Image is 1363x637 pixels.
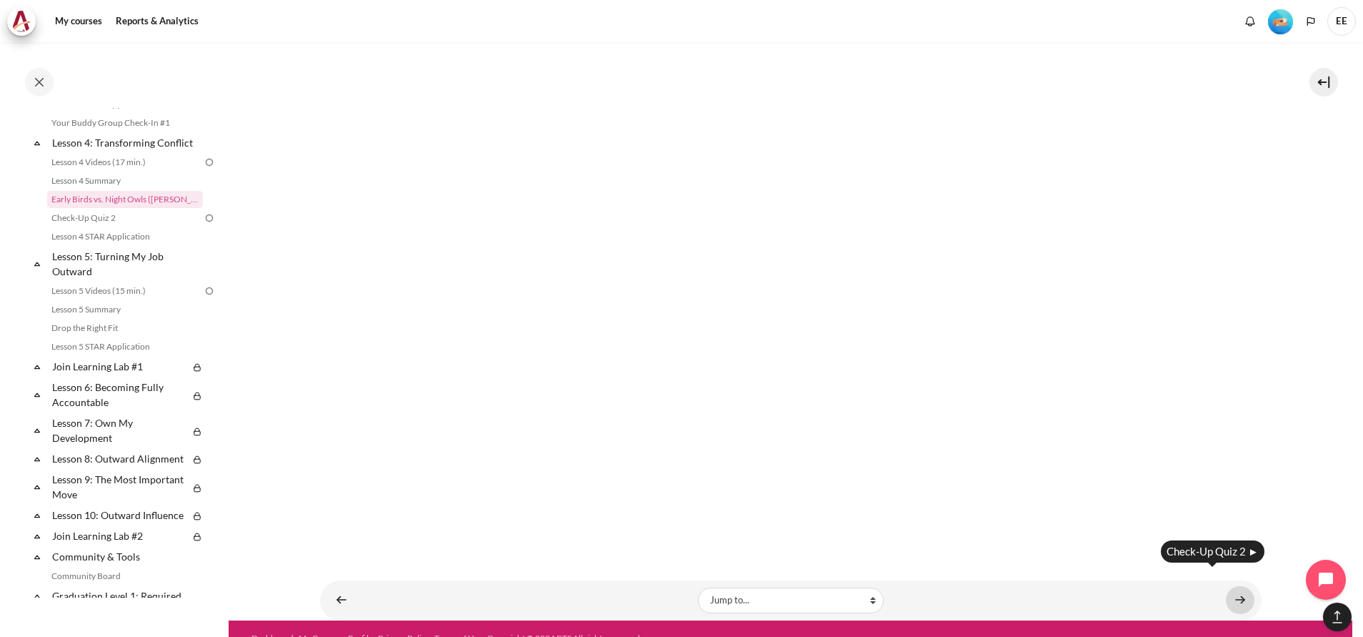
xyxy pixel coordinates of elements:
div: Level #2 [1268,8,1293,34]
a: Lesson 9: The Most Important Move [50,470,189,504]
span: Collapse [30,452,44,466]
span: Collapse [30,136,44,150]
a: Check-Up Quiz 2 [47,209,203,227]
button: Languages [1300,11,1322,32]
a: Reports & Analytics [111,7,204,36]
a: Community Board [47,568,203,585]
img: To do [203,285,216,297]
span: Collapse [30,480,44,494]
a: Lesson 4 Summary [47,172,203,189]
a: Early Birds vs. Night Owls ([PERSON_NAME]'s Story) [47,191,203,208]
a: User menu [1327,7,1356,36]
span: Collapse [30,423,44,438]
a: My courses [50,7,107,36]
a: Lesson 4 STAR Application [47,228,203,245]
span: Collapse [30,387,44,402]
a: Lesson 8: Outward Alignment [50,449,189,468]
a: Join Learning Lab #1 [50,357,189,376]
a: Drop the Right Fit [47,320,203,337]
span: Collapse [30,550,44,564]
a: Lesson 5 STAR Application [47,338,203,355]
a: Lesson 5 Summary [47,301,203,318]
a: Lesson 6: Becoming Fully Accountable [50,377,189,412]
a: Graduation Level 1: Required [50,586,203,606]
span: Collapse [30,589,44,603]
a: Lesson 4: Transforming Conflict [50,133,203,152]
a: Architeck Architeck [7,7,43,36]
a: Lesson 7: Own My Development [50,413,189,448]
span: Collapse [30,529,44,543]
a: Join Learning Lab #2 [50,526,189,545]
span: EE [1327,7,1356,36]
span: Collapse [30,257,44,271]
a: Lesson 5: Turning My Job Outward [50,247,203,281]
div: Check-Up Quiz 2 ► [1161,540,1264,563]
span: Collapse [30,508,44,523]
span: Collapse [30,360,44,374]
a: Lesson 5 Videos (15 min.) [47,282,203,300]
a: Lesson 4 Videos (17 min.) [47,154,203,171]
a: ◄ Lesson 4 Summary [327,586,356,614]
div: Show notification window with no new notifications [1239,11,1261,32]
a: Level #2 [1262,8,1299,34]
a: Your Buddy Group Check-In #1 [47,114,203,132]
a: Lesson 10: Outward Influence [50,505,189,525]
button: [[backtotopbutton]] [1323,603,1352,631]
img: Architeck [11,11,31,32]
img: To do [203,156,216,169]
a: Community & Tools [50,547,203,566]
img: Level #2 [1268,9,1293,34]
img: To do [203,212,216,224]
